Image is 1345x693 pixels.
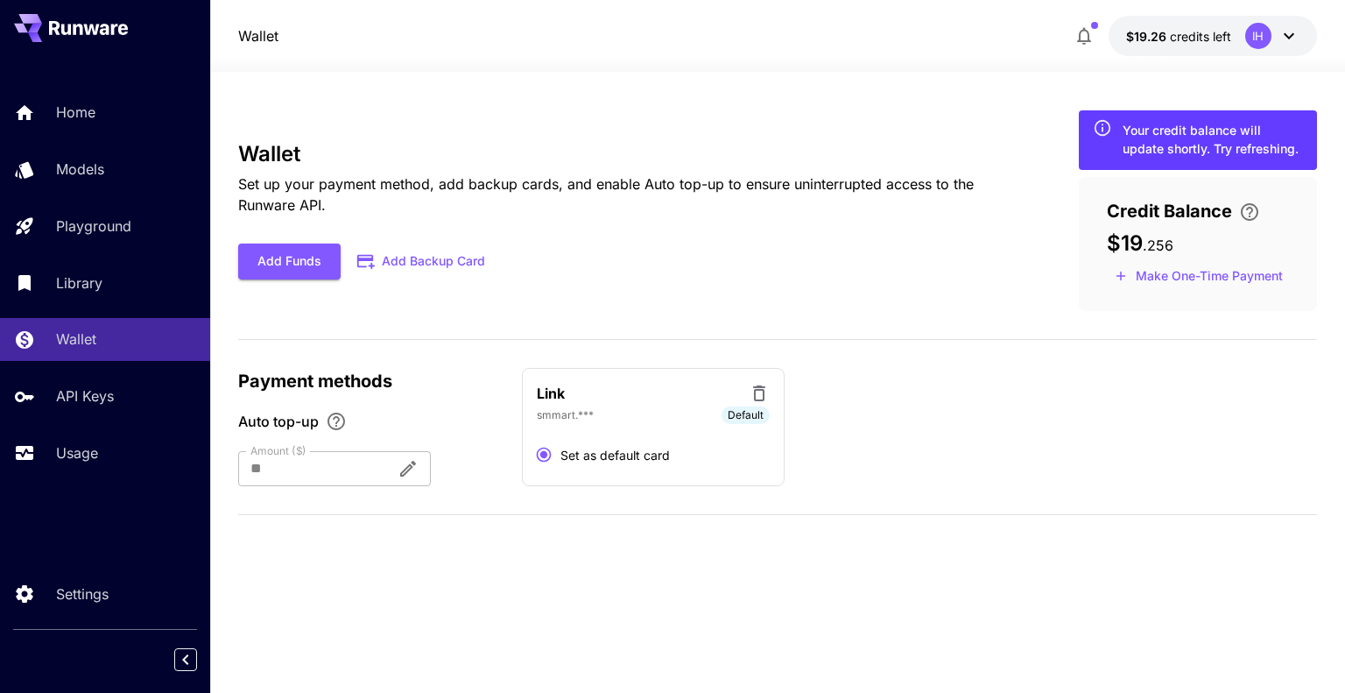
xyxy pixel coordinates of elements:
span: Credit Balance [1107,198,1232,224]
p: Link [537,383,565,404]
p: Settings [56,583,109,605]
p: Home [56,102,95,123]
div: IH [1245,23,1271,49]
button: Enable Auto top-up to ensure uninterrupted service. We'll automatically bill the chosen amount wh... [319,411,354,432]
p: Wallet [56,329,96,350]
span: credits left [1170,29,1231,44]
span: Default [722,407,770,423]
a: Wallet [238,25,278,46]
span: . 256 [1143,237,1173,254]
button: Collapse sidebar [174,648,197,671]
div: Collapse sidebar [187,644,210,675]
button: Make a one-time, non-recurring payment [1107,263,1291,290]
button: Add Backup Card [341,244,503,279]
p: Models [56,159,104,180]
h3: Wallet [238,142,1022,166]
button: Add Funds [238,244,341,279]
p: API Keys [56,385,114,407]
p: Payment methods [238,368,501,394]
div: Your credit balance will update shortly. Try refreshing. [1123,121,1303,158]
span: $19 [1107,230,1143,256]
span: Set as default card [560,446,670,464]
button: Enter your card details and choose an Auto top-up amount to avoid service interruptions. We'll au... [1232,202,1267,223]
nav: breadcrumb [238,25,278,46]
span: $19.26 [1126,29,1170,44]
button: $19.256IH [1109,16,1317,56]
label: Amount ($) [250,443,306,458]
p: Playground [56,216,131,237]
p: Set up your payment method, add backup cards, and enable Auto top-up to ensure uninterrupted acce... [238,173,1022,216]
span: Auto top-up [238,411,319,432]
p: Usage [56,442,98,463]
p: Library [56,272,102,293]
div: $19.256 [1126,27,1231,46]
